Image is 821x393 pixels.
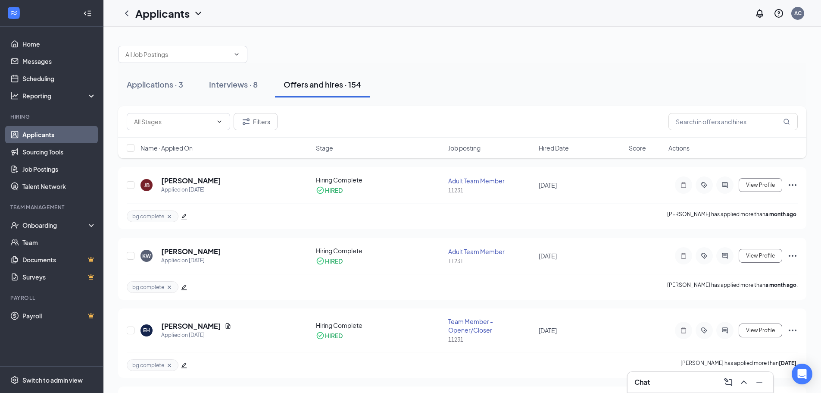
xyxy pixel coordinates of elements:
svg: Cross [166,213,173,220]
svg: ChevronUp [739,377,749,387]
span: bg complete [132,213,164,220]
svg: Analysis [10,91,19,100]
button: View Profile [739,324,782,337]
div: Hiring [10,113,94,120]
b: [DATE] [779,360,796,366]
b: a month ago [765,211,796,217]
h5: [PERSON_NAME] [161,247,221,256]
input: Search in offers and hires [668,113,798,130]
svg: ChevronDown [216,118,223,125]
span: edit [181,362,187,368]
a: Messages [22,53,96,70]
input: All Job Postings [125,50,230,59]
svg: Ellipses [787,180,798,190]
span: edit [181,214,187,220]
svg: MagnifyingGlass [783,118,790,125]
span: bg complete [132,362,164,369]
span: Name · Applied On [140,144,193,152]
svg: ComposeMessage [723,377,734,387]
svg: ChevronLeft [122,8,132,19]
div: Applications · 3 [127,79,183,90]
span: [DATE] [539,181,557,189]
p: [PERSON_NAME] has applied more than . [667,281,798,293]
svg: Collapse [83,9,92,18]
div: HIRED [325,186,343,195]
input: All Stages [134,117,212,126]
svg: Minimize [754,377,765,387]
p: [PERSON_NAME] has applied more than . [667,211,798,222]
span: edit [181,284,187,290]
button: ComposeMessage [721,375,735,389]
span: Score [629,144,646,152]
svg: ActiveChat [720,182,730,189]
span: View Profile [746,253,775,259]
div: HIRED [325,331,343,340]
div: Team Member - Opener/Closer [448,317,533,334]
svg: Ellipses [787,251,798,261]
div: Payroll [10,294,94,302]
button: Filter Filters [234,113,278,130]
svg: Ellipses [787,325,798,336]
a: DocumentsCrown [22,251,96,268]
button: ChevronUp [737,375,751,389]
svg: Document [225,323,231,330]
div: Hiring Complete [316,176,443,184]
div: Switch to admin view [22,376,83,384]
h3: Chat [634,377,650,387]
div: Open Intercom Messenger [792,364,812,384]
span: View Profile [746,327,775,333]
svg: ActiveChat [720,252,730,259]
a: Talent Network [22,178,96,195]
svg: QuestionInfo [774,8,784,19]
div: JB [144,182,150,189]
a: Job Postings [22,160,96,178]
svg: Note [678,252,689,259]
svg: Settings [10,376,19,384]
div: KW [142,252,151,260]
div: Hiring Complete [316,246,443,255]
div: 11231 [448,187,533,194]
svg: Note [678,327,689,334]
a: PayrollCrown [22,307,96,324]
div: HIRED [325,257,343,265]
button: Minimize [752,375,766,389]
svg: ActiveTag [699,182,709,189]
svg: Filter [241,116,251,127]
svg: ActiveTag [699,327,709,334]
div: Adult Team Member [448,176,533,185]
div: 11231 [448,258,533,265]
div: Onboarding [22,221,89,230]
div: Reporting [22,91,97,100]
p: [PERSON_NAME] has applied more than . [681,359,798,371]
span: Hired Date [539,144,569,152]
svg: UserCheck [10,221,19,230]
b: a month ago [765,282,796,288]
span: View Profile [746,182,775,188]
div: AC [794,9,802,17]
a: SurveysCrown [22,268,96,286]
span: Job posting [448,144,481,152]
div: Applied on [DATE] [161,185,221,194]
svg: CheckmarkCircle [316,257,325,265]
svg: ActiveTag [699,252,709,259]
a: Home [22,35,96,53]
span: [DATE] [539,252,557,260]
div: Offers and hires · 154 [284,79,361,90]
button: View Profile [739,249,782,263]
span: Actions [668,144,690,152]
h5: [PERSON_NAME] [161,176,221,185]
svg: Notifications [755,8,765,19]
h1: Applicants [135,6,190,21]
div: Applied on [DATE] [161,256,221,265]
svg: Cross [166,362,173,369]
svg: CheckmarkCircle [316,186,325,195]
div: Team Management [10,204,94,211]
a: Sourcing Tools [22,143,96,160]
svg: ChevronDown [193,8,203,19]
div: 11231 [448,336,533,343]
svg: Note [678,182,689,189]
button: View Profile [739,178,782,192]
svg: ChevronDown [233,51,240,58]
a: Scheduling [22,70,96,87]
svg: WorkstreamLogo [9,9,18,17]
